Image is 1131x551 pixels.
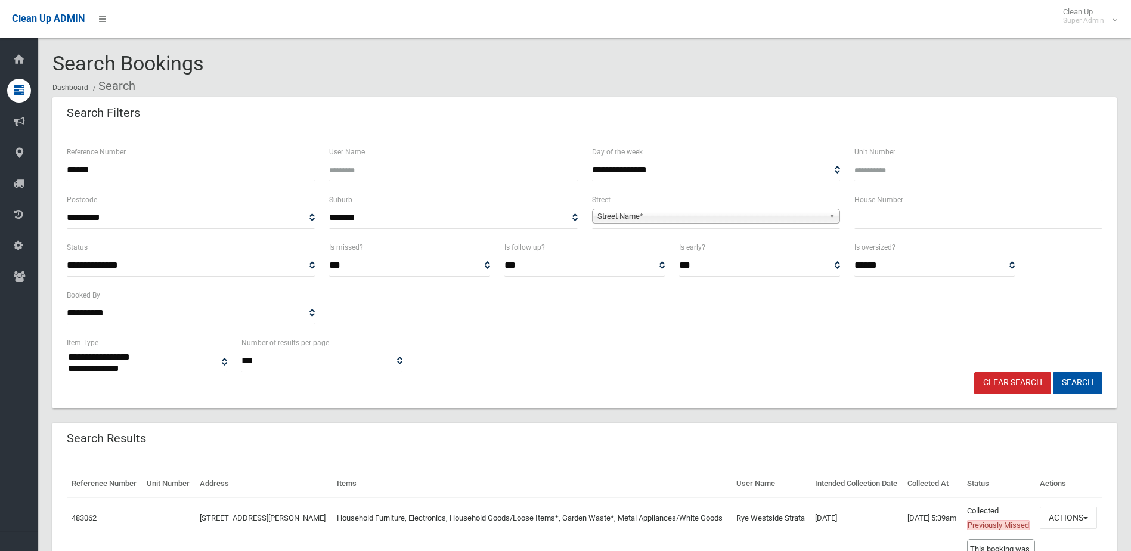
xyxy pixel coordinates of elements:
label: Booked By [67,289,100,302]
td: [DATE] [810,497,903,538]
th: Reference Number [67,470,142,497]
li: Search [90,75,135,97]
label: Is missed? [329,241,363,254]
span: Clean Up ADMIN [12,13,85,24]
span: Search Bookings [52,51,204,75]
td: Collected [962,497,1035,538]
label: Street [592,193,611,206]
a: [STREET_ADDRESS][PERSON_NAME] [200,513,326,522]
label: Day of the week [592,146,643,159]
label: Reference Number [67,146,126,159]
span: Street Name* [597,209,824,224]
label: Item Type [67,336,98,349]
th: Intended Collection Date [810,470,903,497]
label: Suburb [329,193,352,206]
a: 483062 [72,513,97,522]
span: Previously Missed [967,520,1030,530]
label: Unit Number [854,146,895,159]
a: Dashboard [52,83,88,92]
label: Is early? [679,241,705,254]
label: House Number [854,193,903,206]
th: User Name [732,470,810,497]
label: Is oversized? [854,241,895,254]
button: Search [1053,372,1102,394]
th: Address [195,470,331,497]
span: Clean Up [1057,7,1116,25]
label: Number of results per page [241,336,329,349]
label: Postcode [67,193,97,206]
th: Items [332,470,732,497]
th: Collected At [903,470,962,497]
td: [DATE] 5:39am [903,497,962,538]
td: Household Furniture, Electronics, Household Goods/Loose Items*, Garden Waste*, Metal Appliances/W... [332,497,732,538]
label: Status [67,241,88,254]
small: Super Admin [1063,16,1104,25]
th: Unit Number [142,470,195,497]
button: Actions [1040,507,1097,529]
a: Clear Search [974,372,1051,394]
th: Actions [1035,470,1102,497]
label: Is follow up? [504,241,545,254]
label: User Name [329,146,365,159]
header: Search Results [52,427,160,450]
td: Rye Westside Strata [732,497,810,538]
header: Search Filters [52,101,154,125]
th: Status [962,470,1035,497]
